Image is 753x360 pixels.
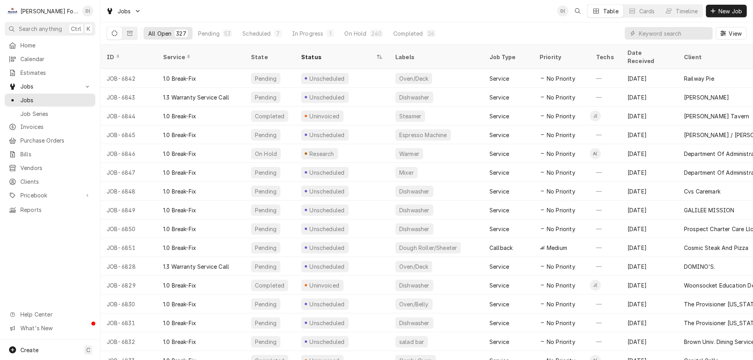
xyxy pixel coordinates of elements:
div: Service [489,150,509,158]
div: [DATE] [621,201,678,219]
a: Home [5,39,95,52]
div: J( [590,280,601,291]
div: Uninvoiced [309,112,340,120]
div: 1.3 Warranty Service Call [163,93,229,101]
span: No Priority [547,206,575,214]
div: Service [489,131,509,139]
div: 1.0 Break-Fix [163,206,196,214]
div: — [590,88,621,107]
span: No Priority [547,225,575,233]
div: Table [603,7,618,15]
div: Pending [254,319,277,327]
div: Pending [254,131,277,139]
div: [PERSON_NAME] Tavern [684,112,749,120]
div: Unscheduled [309,319,346,327]
div: Unscheduled [309,225,346,233]
div: [DATE] [621,332,678,351]
div: 26 [428,29,434,38]
div: Job Type [489,53,527,61]
div: Service [489,225,509,233]
div: In Progress [292,29,324,38]
div: Service [489,168,509,177]
div: D( [82,5,93,16]
div: 1.0 Break-Fix [163,319,196,327]
div: 327 [176,29,186,38]
div: — [590,201,621,219]
div: Dishwasher [398,225,430,233]
div: [DATE] [621,238,678,257]
span: Jobs [20,96,91,104]
a: Calendar [5,52,95,65]
div: Unscheduled [309,262,346,271]
span: No Priority [547,187,575,195]
div: Dishwasher [398,281,430,289]
div: 1.0 Break-Fix [163,74,196,83]
div: M [7,5,18,16]
span: No Priority [547,112,575,120]
div: [DATE] [621,144,678,163]
div: Pending [254,168,277,177]
span: Jobs [118,7,131,15]
div: Completed [254,281,285,289]
div: Dishwasher [398,206,430,214]
div: [DATE] [621,257,678,276]
span: Home [20,41,91,49]
div: JOB-6844 [100,107,157,125]
div: Service [489,112,509,120]
div: — [590,257,621,276]
div: DOMINO'S. [684,262,715,271]
div: Cards [639,7,655,15]
div: Service [489,74,509,83]
div: Service [163,53,237,61]
span: Reports [20,206,91,214]
div: Service [489,338,509,346]
div: JOB-6851 [100,238,157,257]
span: No Priority [547,338,575,346]
div: Pending [254,225,277,233]
span: View [727,29,743,38]
div: Research [309,150,335,158]
div: salad bar [398,338,425,346]
div: — [590,238,621,257]
div: On Hold [254,150,278,158]
div: Dishwasher [398,187,430,195]
div: Cosmic Steak And Pizza [684,244,749,252]
div: 1.0 Break-Fix [163,244,196,252]
div: 7 [276,29,280,38]
div: JOB-6845 [100,125,157,144]
div: Service [489,300,509,308]
div: — [590,219,621,238]
div: Completed [393,29,423,38]
span: No Priority [547,319,575,327]
button: New Job [706,5,747,17]
div: Dishwasher [398,93,430,101]
span: Medium [547,244,567,252]
div: JOB-6828 [100,257,157,276]
div: Pending [254,206,277,214]
a: Job Series [5,107,95,120]
div: JOB-6830 [100,295,157,313]
div: Oven/Deck [398,74,429,83]
span: Vendors [20,164,91,172]
div: Warmer [398,150,420,158]
div: 1.0 Break-Fix [163,338,196,346]
span: No Priority [547,262,575,271]
div: — [590,313,621,332]
div: Unscheduled [309,74,346,83]
span: Invoices [20,123,91,131]
span: New Job [717,7,744,15]
div: JOB-6829 [100,276,157,295]
div: Derek Testa (81)'s Avatar [557,5,568,16]
div: Scheduled [242,29,271,38]
a: Invoices [5,120,95,133]
div: J( [590,110,601,121]
div: Oven/Belly [398,300,429,308]
div: 1.0 Break-Fix [163,281,196,289]
div: Service [489,187,509,195]
a: Go to What's New [5,322,95,335]
div: Pending [254,244,277,252]
div: JOB-6846 [100,144,157,163]
div: Service [489,319,509,327]
span: Pricebook [20,191,80,199]
div: [DATE] [621,107,678,125]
